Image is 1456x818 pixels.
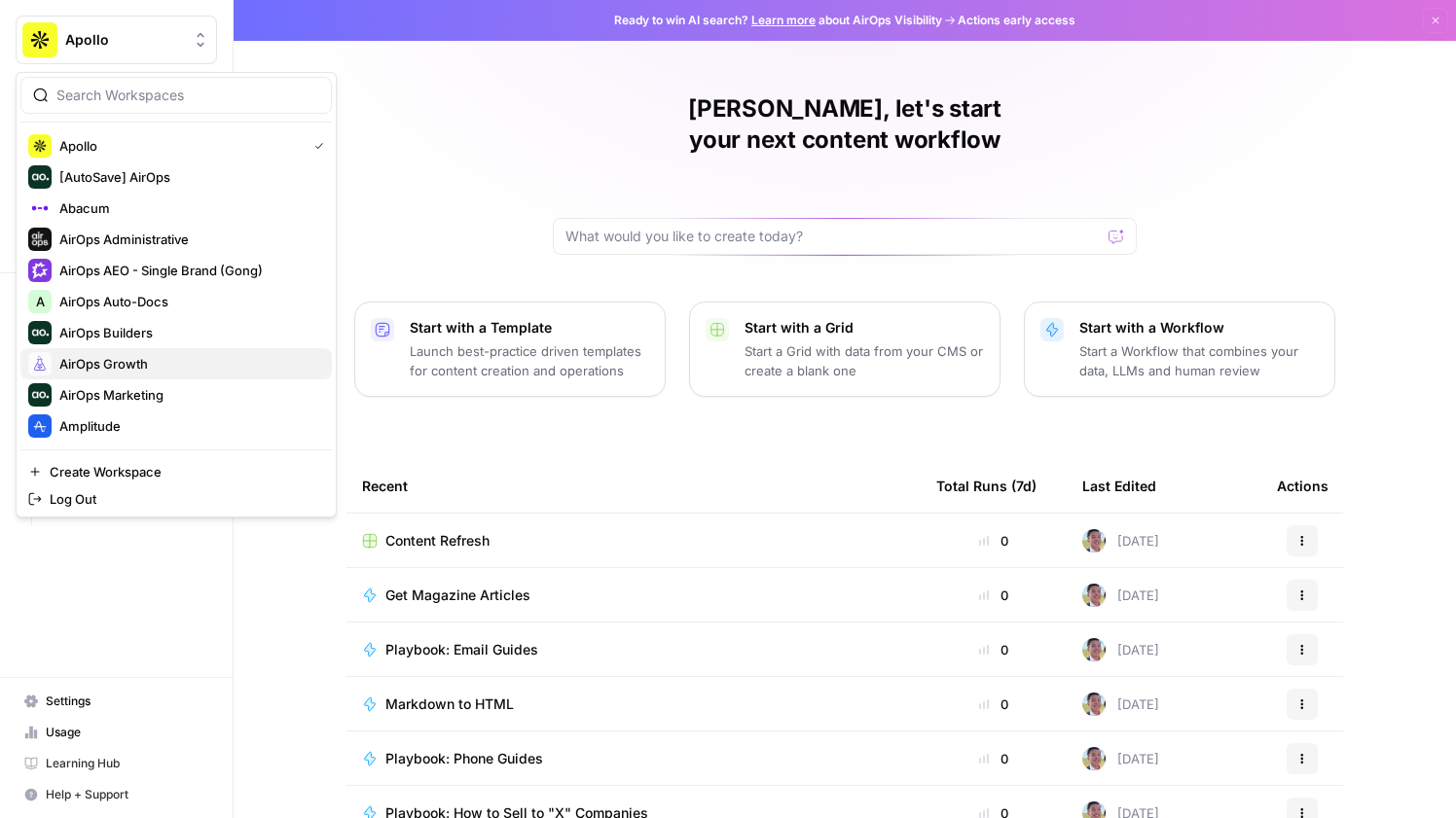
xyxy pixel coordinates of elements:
[936,694,1051,714] div: 0
[751,13,816,27] a: Learn more
[46,786,208,803] span: Help + Support
[59,292,316,311] span: AirOps Auto-Docs
[28,196,52,220] img: Abacum Logo
[46,755,208,772] span: Learning Hub
[16,16,217,64] button: Workspace: Apollo
[745,318,984,338] p: Start with a Grid
[59,136,299,156] span: Apollo
[1082,638,1106,661] img: 99f2gcj60tl1tjps57nny4cf0tt1
[59,323,316,342] span: AirOps Builders
[385,586,530,605] span: Get Magazine Articles
[59,230,316,249] span: AirOps Administrative
[565,227,1101,246] input: What would you like to create today?
[1082,584,1106,607] img: 99f2gcj60tl1tjps57nny4cf0tt1
[1079,318,1319,338] p: Start with a Workflow
[1082,529,1159,552] div: [DATE]
[16,717,217,748] a: Usage
[28,383,52,407] img: AirOps Marketing Logo
[22,22,57,57] img: Apollo Logo
[1082,584,1159,607] div: [DATE]
[362,749,905,768] a: Playbook: Phone Guides
[20,485,332,513] a: Log Out
[1082,747,1159,770] div: [DATE]
[362,640,905,659] a: Playbook: Email Guides
[362,694,905,714] a: Markdown to HTML
[20,458,332,485] a: Create Workspace
[16,779,217,810] button: Help + Support
[36,292,45,311] span: A
[689,302,1001,397] button: Start with a GridStart a Grid with data from your CMS or create a blank one
[1082,459,1156,513] div: Last Edited
[56,86,319,105] input: Search Workspaces
[59,416,316,436] span: Amplitude
[936,749,1051,768] div: 0
[385,694,514,714] span: Markdown to HTML
[936,531,1051,551] div: 0
[50,489,316,509] span: Log Out
[410,341,649,380] p: Launch best-practice driven templates for content creation and operations
[59,198,316,218] span: Abacum
[28,259,52,282] img: AirOps AEO - Single Brand (Gong) Logo
[1024,302,1335,397] button: Start with a WorkflowStart a Workflow that combines your data, LLMs and human review
[385,640,538,659] span: Playbook: Email Guides
[59,354,316,373] span: AirOps Growth
[958,12,1075,29] span: Actions early access
[16,72,337,517] div: Workspace: Apollo
[59,167,316,187] span: [AutoSave] AirOps
[28,165,52,189] img: [AutoSave] AirOps Logo
[28,352,52,375] img: AirOps Growth Logo
[28,134,52,158] img: Apollo Logo
[385,749,543,768] span: Playbook: Phone Guides
[745,341,984,380] p: Start a Grid with data from your CMS or create a blank one
[28,414,52,438] img: Amplitude Logo
[16,748,217,779] a: Learning Hub
[1082,529,1106,552] img: 99f2gcj60tl1tjps57nny4cf0tt1
[46,724,208,741] span: Usage
[28,228,52,251] img: AirOps Administrative Logo
[936,640,1051,659] div: 0
[936,586,1051,605] div: 0
[1082,693,1106,716] img: 99f2gcj60tl1tjps57nny4cf0tt1
[1082,693,1159,716] div: [DATE]
[59,385,316,405] span: AirOps Marketing
[65,30,183,50] span: Apollo
[1082,747,1106,770] img: 99f2gcj60tl1tjps57nny4cf0tt1
[362,459,905,513] div: Recent
[59,261,316,280] span: AirOps AEO - Single Brand (Gong)
[28,321,52,344] img: AirOps Builders Logo
[362,586,905,605] a: Get Magazine Articles
[1277,459,1329,513] div: Actions
[614,12,942,29] span: Ready to win AI search? about AirOps Visibility
[50,462,316,481] span: Create Workspace
[354,302,666,397] button: Start with a TemplateLaunch best-practice driven templates for content creation and operations
[362,531,905,551] a: Content Refresh
[1082,638,1159,661] div: [DATE]
[1079,341,1319,380] p: Start a Workflow that combines your data, LLMs and human review
[936,459,1037,513] div: Total Runs (7d)
[553,93,1137,156] h1: [PERSON_NAME], let's start your next content workflow
[16,686,217,717] a: Settings
[410,318,649,338] p: Start with a Template
[385,531,490,551] span: Content Refresh
[46,693,208,710] span: Settings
